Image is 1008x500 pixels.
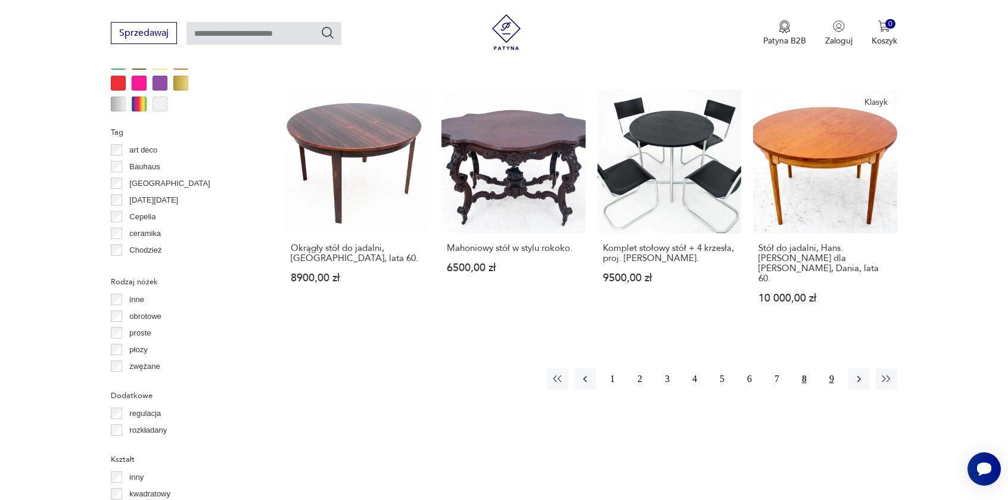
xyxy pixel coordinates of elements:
[833,20,845,32] img: Ikonka użytkownika
[825,20,853,46] button: Zaloguj
[111,453,257,466] p: Kształt
[129,194,178,207] p: [DATE][DATE]
[285,89,430,327] a: Okrągły stół do jadalni, Dania, lata 60.Okrągły stół do jadalni, [GEOGRAPHIC_DATA], lata 60.8900,...
[763,20,806,46] a: Ikona medaluPatyna B2B
[603,273,736,283] p: 9500,00 zł
[684,368,705,390] button: 4
[129,227,161,240] p: ceramika
[129,160,160,173] p: Bauhaus
[111,22,177,44] button: Sprzedawaj
[872,35,897,46] p: Koszyk
[111,389,257,402] p: Dodatkowe
[739,368,760,390] button: 6
[967,452,1001,486] iframe: Smartsupp widget button
[763,35,806,46] p: Patyna B2B
[821,368,842,390] button: 9
[129,343,147,356] p: płozy
[129,424,167,437] p: rozkładany
[766,368,788,390] button: 7
[321,26,335,40] button: Szukaj
[129,360,160,373] p: zwężane
[111,30,177,38] a: Sprzedawaj
[885,19,895,29] div: 0
[603,243,736,263] h3: Komplet stołowy stół + 4 krzesła, proj. [PERSON_NAME].
[129,471,144,484] p: inny
[129,407,161,420] p: regulacja
[711,368,733,390] button: 5
[291,243,424,263] h3: Okrągły stół do jadalni, [GEOGRAPHIC_DATA], lata 60.
[447,243,580,253] h3: Mahoniowy stół w stylu rokoko.
[111,275,257,288] p: Rodzaj nóżek
[825,35,853,46] p: Zaloguj
[441,89,586,327] a: Mahoniowy stół w stylu rokoko.Mahoniowy stół w stylu rokoko.6500,00 zł
[758,293,892,303] p: 10 000,00 zł
[129,260,159,274] p: Ćmielów
[598,89,742,327] a: Komplet stołowy stół + 4 krzesła, proj. Mart Stam.Komplet stołowy stół + 4 krzesła, proj. [PERSON...
[753,89,897,327] a: KlasykStół do jadalni, Hans. J. Wegner dla Johannes Hansen, Dania, lata 60.Stół do jadalni, Hans....
[763,20,806,46] button: Patyna B2B
[129,177,210,190] p: [GEOGRAPHIC_DATA]
[489,14,524,50] img: Patyna - sklep z meblami i dekoracjami vintage
[111,126,257,139] p: Tag
[758,243,892,284] h3: Stół do jadalni, Hans. [PERSON_NAME] dla [PERSON_NAME], Dania, lata 60.
[129,244,161,257] p: Chodzież
[129,327,151,340] p: proste
[629,368,651,390] button: 2
[878,20,890,32] img: Ikona koszyka
[872,20,897,46] button: 0Koszyk
[291,273,424,283] p: 8900,00 zł
[447,263,580,273] p: 6500,00 zł
[129,144,157,157] p: art deco
[129,210,155,223] p: Cepelia
[602,368,623,390] button: 1
[657,368,678,390] button: 3
[129,293,144,306] p: inne
[129,310,161,323] p: obrotowe
[779,20,791,33] img: Ikona medalu
[794,368,815,390] button: 8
